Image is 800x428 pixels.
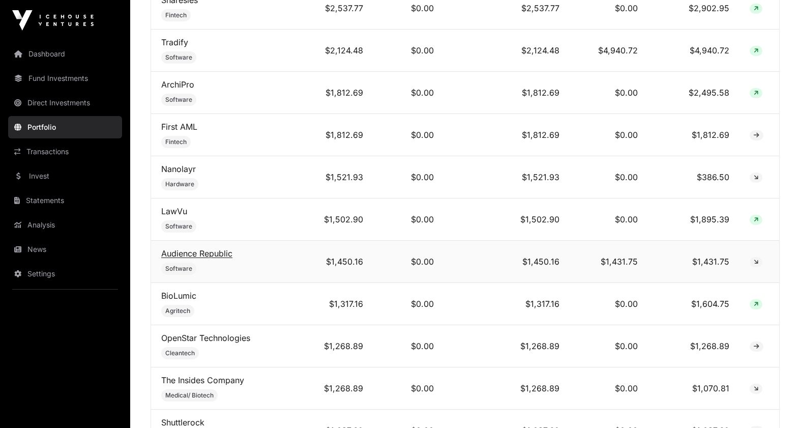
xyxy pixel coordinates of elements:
[165,138,187,146] span: Fintech
[444,114,570,156] td: $1,812.69
[373,283,444,325] td: $0.00
[8,43,122,65] a: Dashboard
[570,198,648,241] td: $0.00
[648,114,740,156] td: $1,812.69
[303,198,373,241] td: $1,502.90
[373,241,444,283] td: $0.00
[8,165,122,187] a: Invest
[165,180,194,188] span: Hardware
[648,156,740,198] td: $386.50
[8,263,122,285] a: Settings
[161,79,194,90] a: ArchiPro
[303,114,373,156] td: $1,812.69
[648,72,740,114] td: $2,495.58
[444,72,570,114] td: $1,812.69
[303,325,373,367] td: $1,268.89
[303,283,373,325] td: $1,317.16
[161,417,204,427] a: Shuttlerock
[8,67,122,90] a: Fund Investments
[444,367,570,410] td: $1,268.89
[8,92,122,114] a: Direct Investments
[373,30,444,72] td: $0.00
[161,333,250,343] a: OpenStar Technologies
[303,367,373,410] td: $1,268.89
[165,349,195,357] span: Cleantech
[570,325,648,367] td: $0.00
[161,122,197,132] a: First AML
[303,156,373,198] td: $1,521.93
[373,156,444,198] td: $0.00
[165,265,192,273] span: Software
[161,37,188,47] a: Tradify
[444,241,570,283] td: $1,450.16
[303,72,373,114] td: $1,812.69
[8,140,122,163] a: Transactions
[165,222,192,231] span: Software
[8,189,122,212] a: Statements
[373,198,444,241] td: $0.00
[444,156,570,198] td: $1,521.93
[570,156,648,198] td: $0.00
[648,30,740,72] td: $4,940.72
[570,283,648,325] td: $0.00
[570,114,648,156] td: $0.00
[161,375,244,385] a: The Insides Company
[373,72,444,114] td: $0.00
[303,30,373,72] td: $2,124.48
[444,283,570,325] td: $1,317.16
[8,214,122,236] a: Analysis
[161,248,232,259] a: Audience Republic
[303,241,373,283] td: $1,450.16
[444,30,570,72] td: $2,124.48
[8,238,122,261] a: News
[165,307,190,315] span: Agritech
[161,164,196,174] a: Nanolayr
[165,391,214,400] span: Medical/ Biotech
[444,325,570,367] td: $1,268.89
[373,367,444,410] td: $0.00
[373,114,444,156] td: $0.00
[161,206,187,216] a: LawVu
[12,10,94,31] img: Icehouse Ventures Logo
[570,72,648,114] td: $0.00
[570,241,648,283] td: $1,431.75
[648,283,740,325] td: $1,604.75
[749,379,800,428] iframe: Chat Widget
[165,53,192,62] span: Software
[165,96,192,104] span: Software
[570,367,648,410] td: $0.00
[570,30,648,72] td: $4,940.72
[648,325,740,367] td: $1,268.89
[648,241,740,283] td: $1,431.75
[165,11,187,19] span: Fintech
[161,291,196,301] a: BioLumic
[648,198,740,241] td: $1,895.39
[444,198,570,241] td: $1,502.90
[373,325,444,367] td: $0.00
[8,116,122,138] a: Portfolio
[648,367,740,410] td: $1,070.81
